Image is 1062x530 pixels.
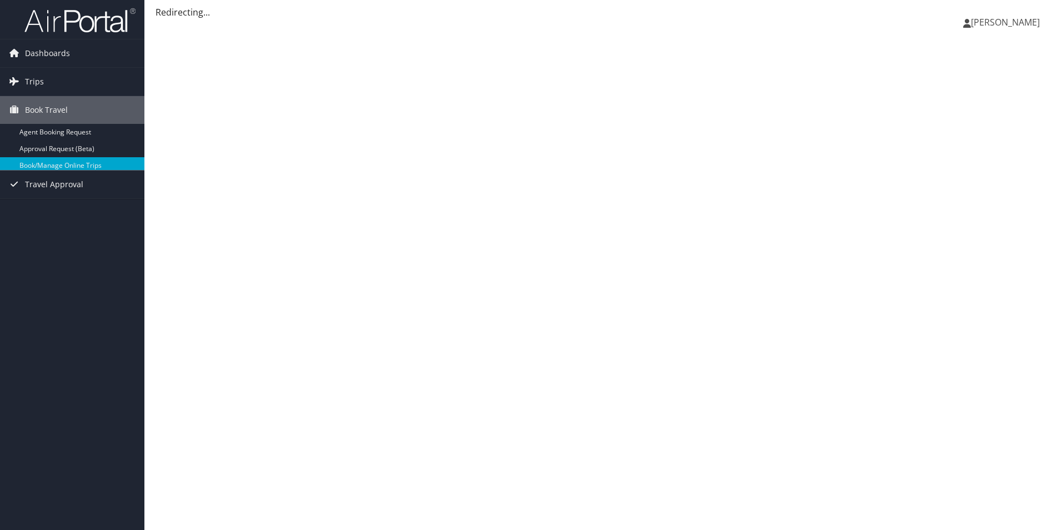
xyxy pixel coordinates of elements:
[156,6,1051,19] div: Redirecting...
[25,171,83,198] span: Travel Approval
[25,96,68,124] span: Book Travel
[25,68,44,96] span: Trips
[25,39,70,67] span: Dashboards
[24,7,136,33] img: airportal-logo.png
[963,6,1051,39] a: [PERSON_NAME]
[971,16,1040,28] span: [PERSON_NAME]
